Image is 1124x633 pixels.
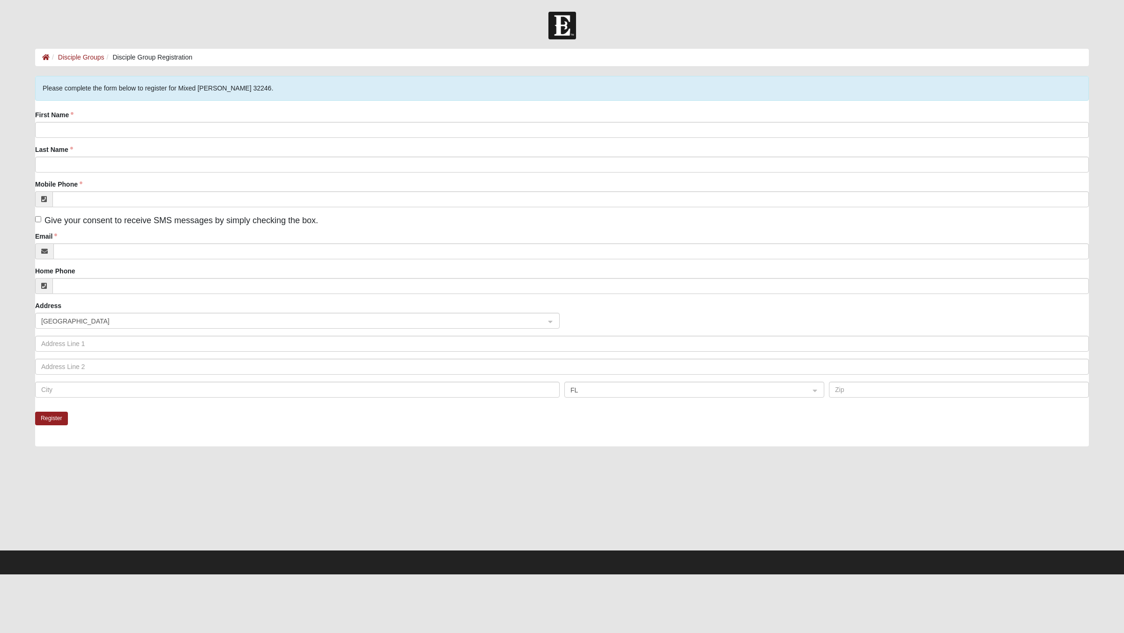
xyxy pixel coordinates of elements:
[41,316,537,326] span: United States
[35,359,1089,375] input: Address Line 2
[35,76,1089,101] div: Please complete the form below to register for Mixed [PERSON_NAME] 32246.
[570,385,801,395] span: FL
[35,412,68,425] button: Register
[35,180,82,189] label: Mobile Phone
[58,53,104,61] a: Disciple Groups
[35,266,75,276] label: Home Phone
[35,216,41,222] input: Give your consent to receive SMS messages by simply checking the box.
[35,336,1089,352] input: Address Line 1
[104,53,192,62] li: Disciple Group Registration
[829,382,1089,398] input: Zip
[35,232,57,241] label: Email
[35,110,74,120] label: First Name
[548,12,576,39] img: Church of Eleven22 Logo
[35,301,61,310] label: Address
[35,382,560,398] input: City
[44,216,318,225] span: Give your consent to receive SMS messages by simply checking the box.
[35,145,73,154] label: Last Name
